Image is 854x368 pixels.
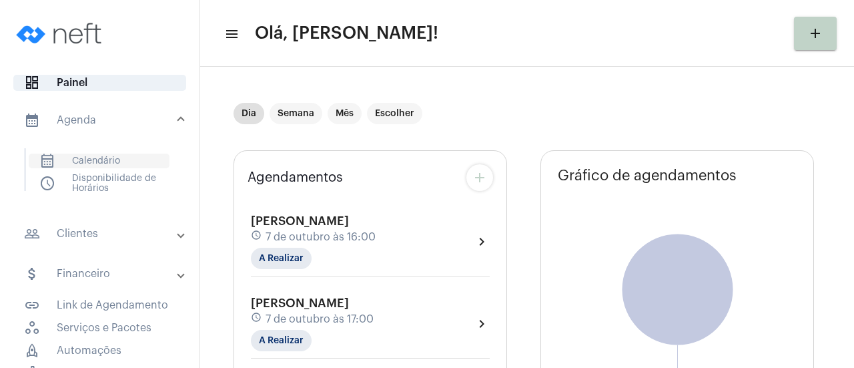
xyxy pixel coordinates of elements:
[270,103,322,124] mat-chip: Semana
[11,7,111,60] img: logo-neft-novo-2.png
[39,153,55,169] span: sidenav icon
[807,25,823,41] mat-icon: add
[266,231,376,243] span: 7 de outubro às 16:00
[328,103,362,124] mat-chip: Mês
[474,234,490,250] mat-icon: chevron_right
[39,176,55,192] span: sidenav icon
[251,312,263,327] mat-icon: schedule
[24,266,178,282] mat-panel-title: Financeiro
[558,168,737,184] span: Gráfico de agendamentos
[8,142,199,210] div: sidenav iconAgenda
[24,75,40,91] span: sidenav icon
[13,298,186,313] span: Link de Agendamento
[251,297,349,309] span: [PERSON_NAME]
[24,226,178,242] mat-panel-title: Clientes
[266,313,374,325] span: 7 de outubro às 17:00
[8,218,199,250] mat-expansion-panel-header: sidenav iconClientes
[13,321,186,335] span: Serviços e Pacotes
[472,170,488,186] mat-icon: add
[13,75,186,91] span: Painel
[251,248,312,269] mat-chip: A Realizar
[251,230,263,244] mat-icon: schedule
[251,330,312,351] mat-chip: A Realizar
[13,343,186,358] span: Automações
[367,103,422,124] mat-chip: Escolher
[251,215,349,227] span: [PERSON_NAME]
[8,99,199,142] mat-expansion-panel-header: sidenav iconAgenda
[29,154,169,168] span: Calendário
[24,226,40,242] mat-icon: sidenav icon
[24,112,40,128] mat-icon: sidenav icon
[24,266,40,282] mat-icon: sidenav icon
[24,320,40,336] span: sidenav icon
[29,176,169,191] span: Disponibilidade de Horários
[8,258,199,290] mat-expansion-panel-header: sidenav iconFinanceiro
[224,26,238,42] mat-icon: sidenav icon
[248,170,343,185] span: Agendamentos
[255,23,438,44] span: Olá, [PERSON_NAME]!
[474,316,490,332] mat-icon: chevron_right
[24,343,40,359] span: sidenav icon
[234,103,264,124] mat-chip: Dia
[24,112,178,128] mat-panel-title: Agenda
[24,297,40,313] mat-icon: sidenav icon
